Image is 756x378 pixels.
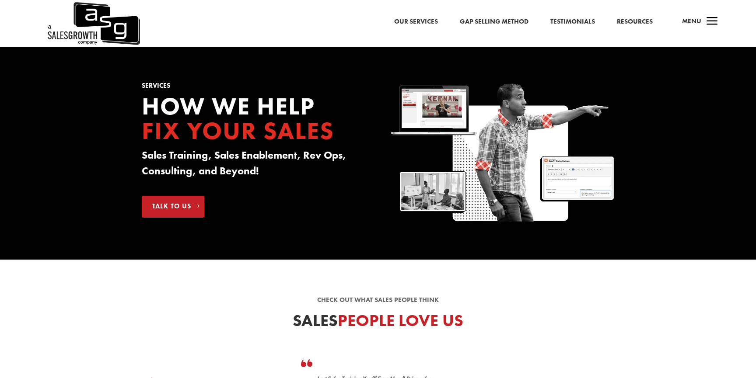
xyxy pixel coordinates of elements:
[142,94,365,147] h2: How we Help
[703,13,721,31] span: a
[142,115,334,146] span: Fix your Sales
[142,83,365,94] h1: Services
[142,196,204,218] a: Talk to Us
[391,83,614,224] img: Sales Growth Keenan
[142,147,365,183] h3: Sales Training, Sales Enablement, Rev Ops, Consulting, and Beyond!
[338,310,463,331] span: People Love Us
[460,16,528,28] a: Gap Selling Method
[682,17,701,25] span: Menu
[142,312,614,333] h2: Sales
[617,16,653,28] a: Resources
[142,295,614,305] p: Check out what sales people think
[394,16,438,28] a: Our Services
[550,16,595,28] a: Testimonials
